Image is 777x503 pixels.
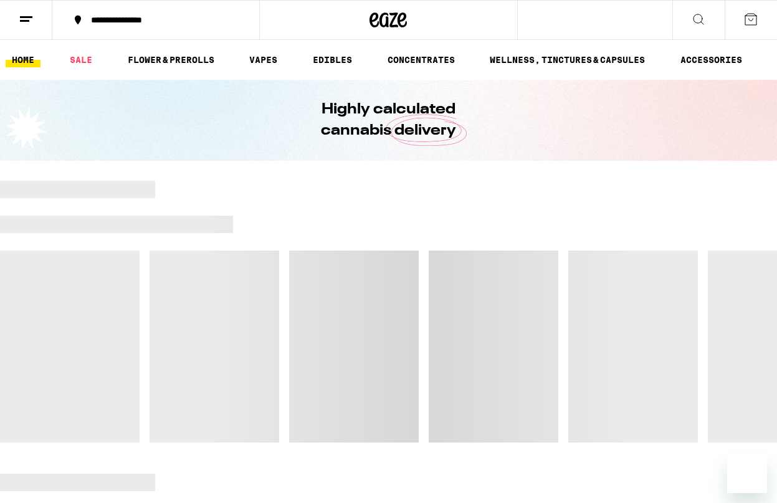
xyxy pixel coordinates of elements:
[674,52,748,67] a: ACCESSORIES
[6,52,41,67] a: HOME
[122,52,221,67] a: FLOWER & PREROLLS
[307,52,358,67] a: EDIBLES
[484,52,651,67] a: WELLNESS, TINCTURES & CAPSULES
[64,52,98,67] a: SALE
[381,52,461,67] a: CONCENTRATES
[727,453,767,493] iframe: Button to launch messaging window
[286,99,492,141] h1: Highly calculated cannabis delivery
[243,52,284,67] a: VAPES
